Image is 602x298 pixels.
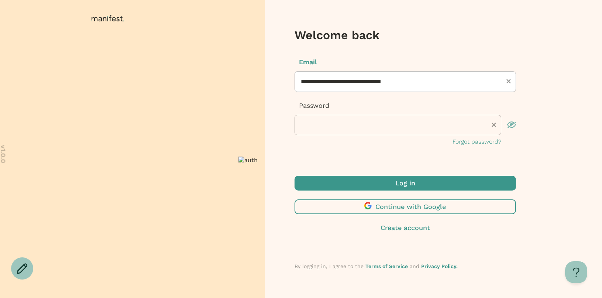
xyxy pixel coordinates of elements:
img: auth [238,157,258,164]
p: Password [295,101,516,110]
p: Email [295,57,516,67]
button: Continue with Google [295,199,516,214]
span: By logging in, I agree to the and [295,263,458,269]
button: Log in [295,176,516,191]
a: Terms of Service [365,263,408,269]
button: Forgot password? [453,137,501,146]
button: Create account [295,223,516,233]
iframe: Help Scout Beacon - Open [565,261,587,283]
h3: Welcome back [295,28,516,42]
a: Privacy Policy. [421,263,458,269]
